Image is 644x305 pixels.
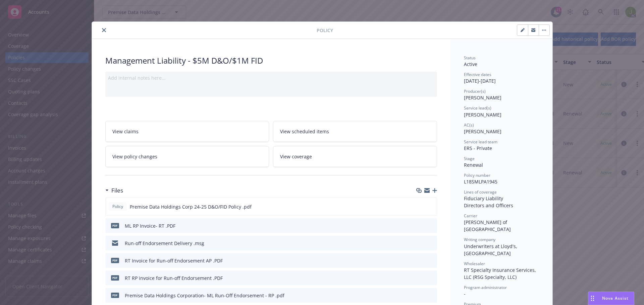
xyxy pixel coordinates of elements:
div: Drag to move [588,292,597,305]
span: Policy number [464,172,490,178]
span: ERS - Private [464,145,492,151]
button: download file [418,240,423,247]
span: Program administrator [464,285,507,290]
div: [DATE] - [DATE] [464,72,539,84]
div: Files [105,186,123,195]
button: download file [418,275,423,282]
span: Service lead(s) [464,105,491,111]
span: PDF [111,275,119,280]
span: [PERSON_NAME] of [GEOGRAPHIC_DATA] [464,219,511,232]
button: close [100,26,108,34]
span: L18SMLPA1945 [464,178,497,185]
div: ML RP Invoice- RT .PDF [125,222,175,229]
span: Policy [111,204,124,210]
button: download file [417,203,423,210]
span: Stage [464,156,475,161]
div: Run-off Endorsement Delivery .msg [125,240,204,247]
button: preview file [428,292,434,299]
span: [PERSON_NAME] [464,128,501,135]
div: Fiduciary Liability [464,195,539,202]
button: preview file [428,275,434,282]
div: RT Invoice for Run-off Endorsement AP .PDF [125,257,223,264]
div: Add internal notes here... [108,74,434,81]
button: preview file [428,257,434,264]
span: AC(s) [464,122,474,128]
span: Producer(s) [464,88,486,94]
span: Carrier [464,213,477,219]
span: [PERSON_NAME] [464,94,501,101]
span: Status [464,55,476,61]
span: Lines of coverage [464,189,497,195]
span: pdf [111,293,119,298]
span: PDF [111,258,119,263]
span: Nova Assist [602,295,629,301]
button: preview file [428,240,434,247]
span: Writing company [464,237,495,242]
span: View claims [112,128,139,135]
div: RT RP invoice for Run-off Endorsement .PDF [125,275,223,282]
button: preview file [428,203,434,210]
button: preview file [428,222,434,229]
h3: Files [111,186,123,195]
span: Effective dates [464,72,491,77]
span: Service lead team [464,139,497,145]
span: Premise Data Holdings Corp 24-25 D&O/FID Policy .pdf [130,203,252,210]
span: - [464,291,466,297]
button: Nova Assist [588,292,634,305]
span: View coverage [280,153,312,160]
a: View coverage [273,146,437,167]
span: View scheduled items [280,128,329,135]
a: View scheduled items [273,121,437,142]
span: PDF [111,223,119,228]
span: Active [464,61,477,67]
span: [PERSON_NAME] [464,111,501,118]
div: Directors and Officers [464,202,539,209]
button: download file [418,292,423,299]
a: View policy changes [105,146,269,167]
a: View claims [105,121,269,142]
span: Underwriters at Lloyd's, [GEOGRAPHIC_DATA] [464,243,519,256]
div: Premise Data Holdings Corporation- ML Run-Off Endorsement - RP .pdf [125,292,284,299]
div: Management Liability - $5M D&O/$1M FID [105,55,437,66]
button: download file [418,222,423,229]
span: View policy changes [112,153,157,160]
span: Renewal [464,162,483,168]
span: RT Specialty Insurance Services, LLC (RSG Specialty, LLC) [464,267,537,280]
span: Policy [317,27,333,34]
span: Wholesaler [464,261,485,266]
button: download file [418,257,423,264]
